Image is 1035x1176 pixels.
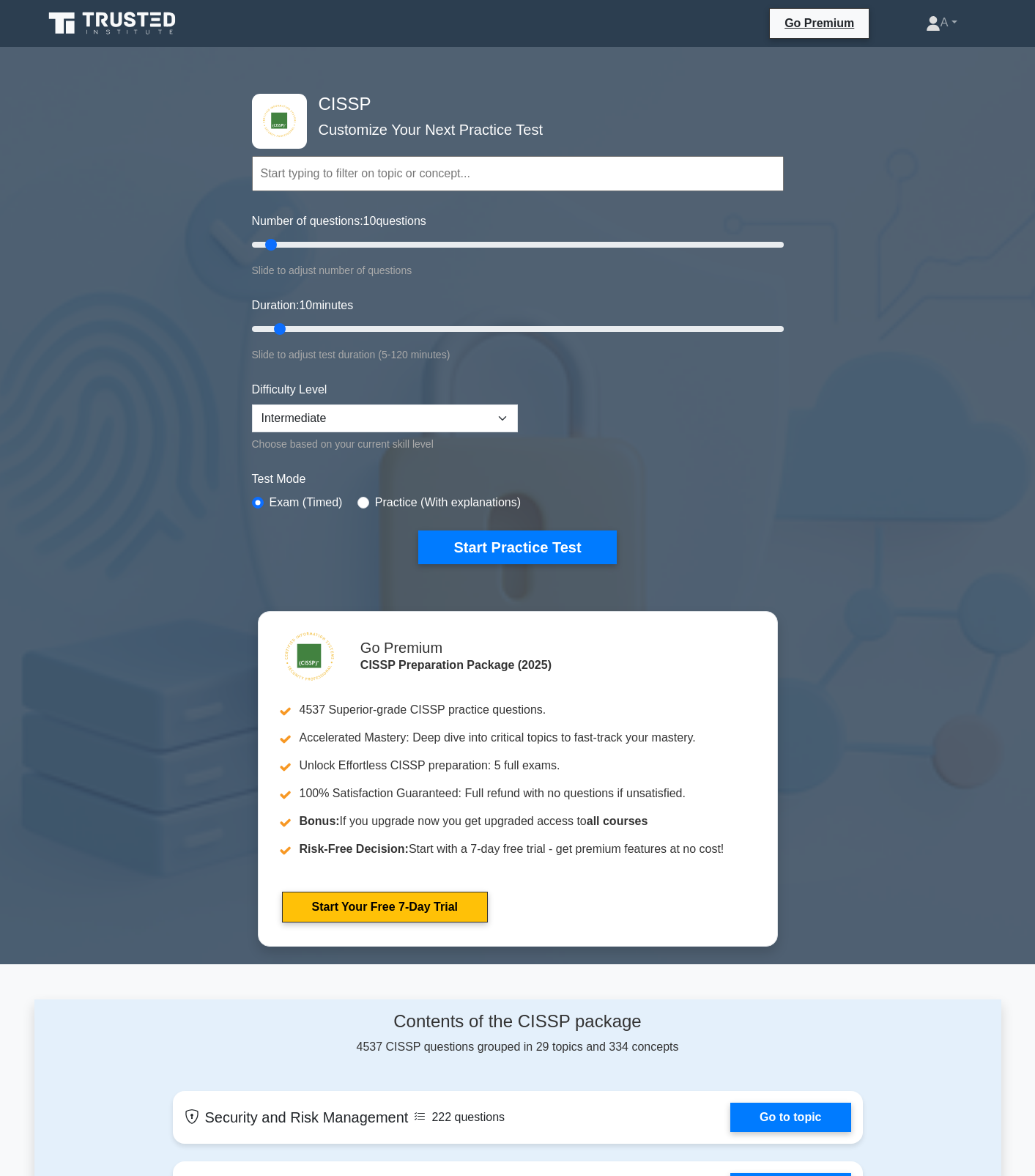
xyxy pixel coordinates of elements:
[252,381,327,399] label: Difficulty Level
[363,215,376,227] span: 10
[252,212,426,230] label: Number of questions: questions
[891,8,993,37] a: A
[252,262,784,279] div: Slide to adjust number of questions
[252,470,784,488] label: Test Mode
[776,14,863,32] a: Go Premium
[173,1011,863,1032] h4: Contents of the CISSP package
[418,530,616,564] button: Start Practice Test
[252,435,518,453] div: Choose based on your current skill level
[252,346,784,363] div: Slide to adjust test duration (5-120 minutes)
[252,297,354,314] label: Duration: minutes
[282,892,488,922] a: Start Your Free 7-Day Trial
[313,94,712,115] h4: CISSP
[730,1103,850,1132] a: Go to topic
[299,299,312,311] span: 10
[173,1011,863,1056] div: 4537 CISSP questions grouped in 29 topics and 334 concepts
[270,494,343,511] label: Exam (Timed)
[375,494,521,511] label: Practice (With explanations)
[252,156,784,191] input: Start typing to filter on topic or concept...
